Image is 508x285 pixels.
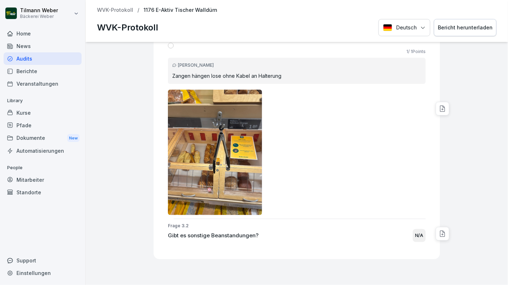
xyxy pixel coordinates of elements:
img: Deutsch [383,24,392,31]
a: Home [4,27,82,40]
p: 1176 E-Aktiv Tischer Walldürn [144,7,217,13]
a: Einstellungen [4,267,82,279]
a: Kurse [4,106,82,119]
p: Bäckerei Weber [20,14,58,19]
p: 1 / 1 Points [406,48,426,55]
p: / [137,7,139,13]
p: Library [4,95,82,106]
a: News [4,40,82,52]
p: People [4,162,82,174]
p: Frage 3.2 [168,223,426,229]
a: Veranstaltungen [4,77,82,90]
a: Mitarbeiter [4,174,82,186]
a: Berichte [4,65,82,77]
div: Bericht herunterladen [438,24,493,32]
div: Dokumente [4,132,82,145]
a: DokumenteNew [4,132,82,145]
a: Audits [4,52,82,65]
p: Gibt es sonstige Beanstandungen? [168,232,258,240]
a: Automatisierungen [4,144,82,157]
a: WVK-Protokoll [97,7,133,13]
p: Zangen hängen lose ohne Kabel an Halterung [172,72,421,80]
a: Standorte [4,186,82,199]
div: Support [4,254,82,267]
button: Bericht herunterladen [434,19,497,37]
p: Deutsch [396,24,417,32]
a: Pfade [4,119,82,132]
div: N/A [413,229,426,242]
button: Language [378,19,430,37]
img: h2han5u76otd85f8q98cco3g.png [168,90,262,215]
p: WVK-Protokoll [97,21,158,34]
p: Tilmann Weber [20,8,58,14]
div: New [67,134,79,142]
div: [PERSON_NAME] [172,62,421,68]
